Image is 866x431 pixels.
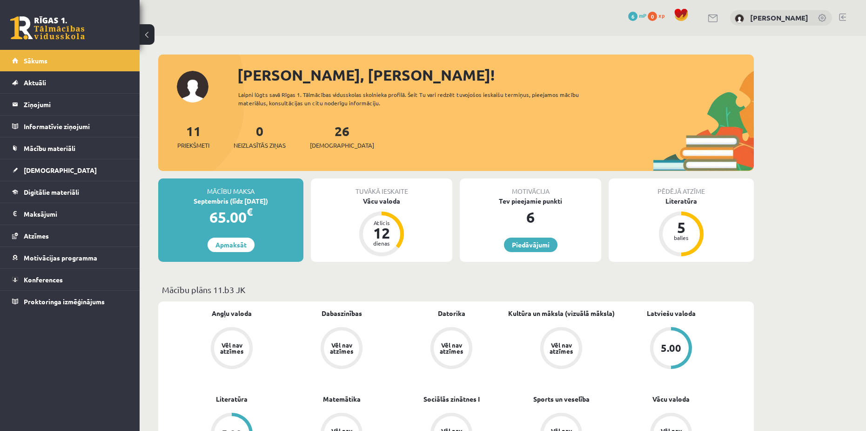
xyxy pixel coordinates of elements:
[24,78,46,87] span: Aktuāli
[323,394,361,404] a: Matemātika
[12,116,128,137] a: Informatīvie ziņojumi
[533,394,590,404] a: Sports un veselība
[24,94,128,115] legend: Ziņojumi
[616,327,726,371] a: 5.00
[460,196,601,206] div: Tev pieejamie punkti
[12,94,128,115] a: Ziņojumi
[548,342,574,354] div: Vēl nav atzīmes
[24,275,63,284] span: Konferences
[609,178,754,196] div: Pēdējā atzīme
[177,123,209,150] a: 11Priekšmeti
[368,226,396,240] div: 12
[310,141,374,150] span: [DEMOGRAPHIC_DATA]
[648,12,657,21] span: 0
[661,343,681,353] div: 5.00
[12,291,128,312] a: Proktoringa izmēģinājums
[311,196,452,206] div: Vācu valoda
[237,64,754,86] div: [PERSON_NAME], [PERSON_NAME]!
[219,342,245,354] div: Vēl nav atzīmes
[24,144,75,152] span: Mācību materiāli
[24,297,105,306] span: Proktoringa izmēģinājums
[24,188,79,196] span: Digitālie materiāli
[24,166,97,174] span: [DEMOGRAPHIC_DATA]
[12,159,128,181] a: [DEMOGRAPHIC_DATA]
[177,141,209,150] span: Priekšmeti
[368,240,396,246] div: dienas
[24,253,97,262] span: Motivācijas programma
[310,123,374,150] a: 26[DEMOGRAPHIC_DATA]
[311,196,452,258] a: Vācu valoda Atlicis 12 dienas
[12,247,128,268] a: Motivācijas programma
[506,327,616,371] a: Vēl nav atzīmes
[628,12,646,19] a: 6 mP
[735,14,744,23] img: Roberts Trams
[460,178,601,196] div: Motivācija
[234,123,286,150] a: 0Neizlasītās ziņas
[238,90,596,107] div: Laipni lūgts savā Rīgas 1. Tālmācības vidusskolas skolnieka profilā. Šeit Tu vari redzēt tuvojošo...
[639,12,646,19] span: mP
[162,283,750,296] p: Mācību plāns 11.b3 JK
[647,308,696,318] a: Latviešu valoda
[12,72,128,93] a: Aktuāli
[24,232,49,240] span: Atzīmes
[24,116,128,137] legend: Informatīvie ziņojumi
[396,327,506,371] a: Vēl nav atzīmes
[24,56,47,65] span: Sākums
[158,196,303,206] div: Septembris (līdz [DATE])
[212,308,252,318] a: Angļu valoda
[508,308,615,318] a: Kultūra un māksla (vizuālā māksla)
[158,178,303,196] div: Mācību maksa
[658,12,665,19] span: xp
[234,141,286,150] span: Neizlasītās ziņas
[423,394,480,404] a: Sociālās zinātnes I
[158,206,303,228] div: 65.00
[10,16,85,40] a: Rīgas 1. Tālmācības vidusskola
[322,308,362,318] a: Dabaszinības
[438,308,465,318] a: Datorika
[648,12,669,19] a: 0 xp
[12,137,128,159] a: Mācību materiāli
[12,181,128,203] a: Digitālie materiāli
[750,13,808,22] a: [PERSON_NAME]
[609,196,754,258] a: Literatūra 5 balles
[438,342,464,354] div: Vēl nav atzīmes
[609,196,754,206] div: Literatūra
[24,203,128,225] legend: Maksājumi
[208,238,255,252] a: Apmaksāt
[12,269,128,290] a: Konferences
[216,394,248,404] a: Literatūra
[177,327,287,371] a: Vēl nav atzīmes
[12,203,128,225] a: Maksājumi
[368,220,396,226] div: Atlicis
[667,235,695,240] div: balles
[311,178,452,196] div: Tuvākā ieskaite
[287,327,396,371] a: Vēl nav atzīmes
[628,12,638,21] span: 6
[247,205,253,219] span: €
[667,220,695,235] div: 5
[12,50,128,71] a: Sākums
[329,342,355,354] div: Vēl nav atzīmes
[12,225,128,246] a: Atzīmes
[652,394,690,404] a: Vācu valoda
[504,238,557,252] a: Piedāvājumi
[460,206,601,228] div: 6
